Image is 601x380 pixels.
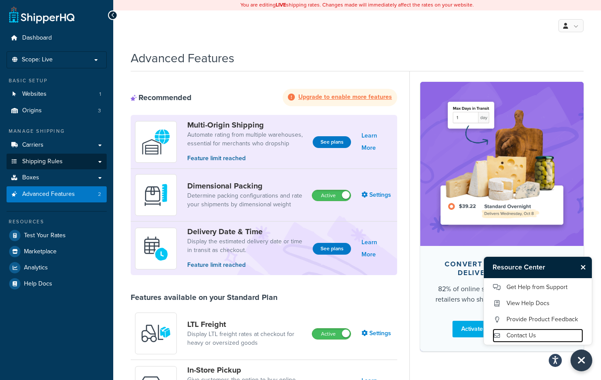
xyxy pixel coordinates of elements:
span: Help Docs [24,280,52,288]
div: Recommended [131,93,192,102]
p: Feature limit reached [187,260,306,270]
img: y79ZsPf0fXUFUhFXDzUgf+ktZg5F2+ohG75+v3d2s1D9TjoU8PiyCIluIjV41seZevKCRuEjTPPOKHJsQcmKCXGdfprl3L4q7... [141,318,171,349]
a: Display the estimated delivery date or time in transit as checkout. [187,237,306,255]
a: In-Store Pickup [187,365,306,375]
a: Test Your Rates [7,228,107,243]
span: 3 [98,107,101,114]
a: Display LTL freight rates at checkout for heavy or oversized goods [187,330,305,347]
li: Origins [7,103,107,119]
span: Scope: Live [22,56,53,64]
div: Manage Shipping [7,128,107,135]
button: Close Resource Center [577,262,592,272]
a: Activate Delivery Date & Time [452,321,551,337]
a: Provide Product Feedback [493,313,583,326]
img: gfkeb5ejjkALwAAAABJRU5ErkJggg== [141,233,171,264]
a: Websites1 [7,86,107,102]
span: Dashboard [22,34,52,42]
h3: Resource Center [484,257,577,278]
a: Advanced Features2 [7,186,107,202]
span: 1 [99,91,101,98]
a: Multi-Origin Shipping [187,120,306,130]
span: 2 [98,191,101,198]
span: Analytics [24,264,48,272]
span: Marketplace [24,248,57,256]
h1: Advanced Features [131,50,234,67]
a: Dashboard [7,30,107,46]
a: Settings [361,189,393,201]
span: Shipping Rules [22,158,63,165]
span: Origins [22,107,42,114]
li: Advanced Features [7,186,107,202]
a: Boxes [7,170,107,186]
a: Automate rating from multiple warehouses, essential for merchants who dropship [187,131,306,148]
span: Advanced Features [22,191,75,198]
span: Boxes [22,174,39,182]
img: feature-image-ddt-36eae7f7280da8017bfb280eaccd9c446f90b1fe08728e4019434db127062ab4.png [433,95,571,232]
div: 82% of online shoppers prefer to buy from retailers who show estimated delivery dates [434,284,570,305]
a: Get Help from Support [493,280,583,294]
img: WatD5o0RtDAAAAAElFTkSuQmCC [141,127,171,157]
a: Marketplace [7,244,107,259]
a: Origins3 [7,103,107,119]
a: Learn More [361,236,393,261]
a: View Help Docs [493,296,583,310]
div: Features available on your Standard Plan [131,293,277,302]
button: See plans [313,243,351,255]
a: Settings [361,327,393,340]
label: Active [312,329,351,339]
p: Feature limit reached [187,154,306,163]
span: Carriers [22,141,44,149]
a: Shipping Rules [7,154,107,170]
div: Convert more carts with delivery date & time [434,260,570,277]
span: Test Your Rates [24,232,66,239]
a: Contact Us [493,329,583,343]
a: Delivery Date & Time [187,227,306,236]
a: Dimensional Packing [187,181,305,191]
div: Resources [7,218,107,225]
a: Carriers [7,137,107,153]
a: Learn More [361,130,393,154]
button: Close Resource Center [571,350,592,371]
strong: Upgrade to enable more features [298,92,392,101]
a: Help Docs [7,276,107,292]
img: DTVBYsAAAAAASUVORK5CYII= [141,180,171,210]
a: Determine packing configurations and rate your shipments by dimensional weight [187,192,305,209]
li: Websites [7,86,107,102]
span: Websites [22,91,47,98]
label: Active [312,190,351,201]
b: LIVE [276,1,286,9]
a: Analytics [7,260,107,276]
a: LTL Freight [187,319,305,329]
button: See plans [313,136,351,148]
div: Basic Setup [7,77,107,84]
